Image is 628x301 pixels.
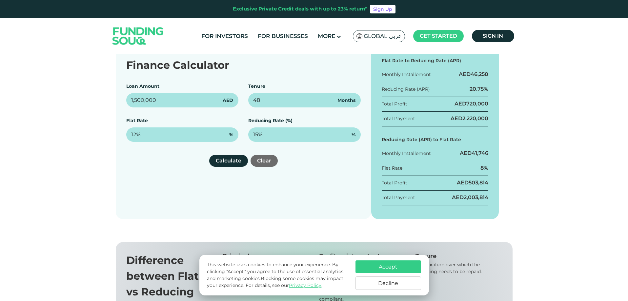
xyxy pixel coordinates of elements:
[356,33,362,39] img: SA Flag
[415,253,502,260] div: Tenure
[469,179,488,186] span: 503,814
[209,155,248,167] button: Calculate
[223,253,309,260] div: Principal
[318,33,335,39] span: More
[223,97,233,104] span: AED
[251,155,278,167] button: Clear
[472,30,514,42] a: Sign in
[382,136,489,143] div: Reducing Rate (APR) to Flat Rate
[382,165,402,172] div: Flat Rate
[382,179,407,186] div: Total Profit
[470,85,488,93] div: 20.75%
[457,179,488,186] div: AED
[364,32,401,40] span: Global عربي
[337,97,355,104] span: Months
[483,33,503,39] span: Sign in
[382,71,431,78] div: Monthly Installement
[246,282,322,288] span: For details, see our .
[248,83,265,89] label: Tenure
[200,31,250,42] a: For Investors
[382,194,415,201] div: Total Payment
[207,261,349,289] p: This website uses cookies to enhance your experience. By clicking "Accept," you agree to the use ...
[382,86,430,93] div: Reducing Rate (APR)
[233,5,367,13] div: Exclusive Private Credit deals with up to 23% return*
[256,31,310,42] a: For Businesses
[452,194,488,201] div: AED
[126,57,361,73] div: Finance Calculator
[455,100,488,107] div: AED
[352,131,355,138] span: %
[126,83,159,89] label: Loan Amount
[289,282,321,288] a: Privacy Policy
[355,276,421,290] button: Decline
[207,275,343,288] span: Blocking some cookies may impact your experience.
[415,261,502,275] div: The duration over which the financing needs to be repaid.
[370,5,395,13] a: Sign Up
[319,253,406,260] div: Profit or interest rate
[466,101,488,107] span: 720,000
[471,71,488,77] span: 46,250
[248,118,293,123] label: Reducing Rate (%)
[459,71,488,78] div: AED
[472,150,488,156] span: 41,746
[126,118,148,123] label: Flat Rate
[382,57,489,64] div: Flat Rate to Reducing Rate (APR)
[106,20,170,53] img: Logo
[460,150,488,157] div: AED
[382,101,407,107] div: Total Profit
[382,115,415,122] div: Total Payment
[480,164,488,172] div: 8%
[462,115,488,122] span: 2,220,000
[464,194,488,200] span: 2,003,814
[382,150,431,157] div: Monthly Installement
[229,131,233,138] span: %
[451,115,488,122] div: AED
[355,260,421,273] button: Accept
[420,33,457,39] span: Get started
